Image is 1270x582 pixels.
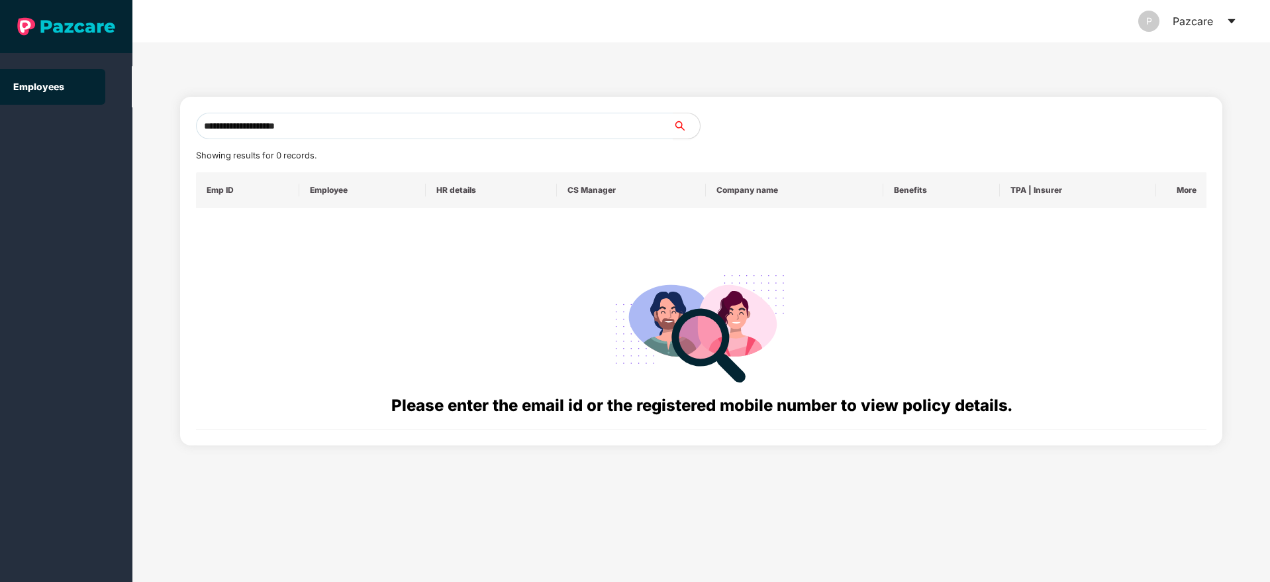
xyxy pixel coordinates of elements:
a: Employees [13,81,64,92]
th: TPA | Insurer [1000,172,1156,208]
th: Benefits [883,172,1000,208]
span: Please enter the email id or the registered mobile number to view policy details. [391,396,1012,415]
th: Emp ID [196,172,300,208]
th: More [1156,172,1206,208]
img: svg+xml;base64,PHN2ZyB4bWxucz0iaHR0cDovL3d3dy53My5vcmcvMjAwMC9zdmciIHdpZHRoPSIyODgiIGhlaWdodD0iMj... [606,259,797,393]
th: Company name [706,172,883,208]
th: HR details [426,172,556,208]
th: CS Manager [557,172,706,208]
button: search [673,113,701,139]
span: caret-down [1226,16,1237,27]
span: P [1146,11,1152,32]
span: Showing results for 0 records. [196,150,317,160]
span: search [673,121,700,131]
th: Employee [299,172,426,208]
